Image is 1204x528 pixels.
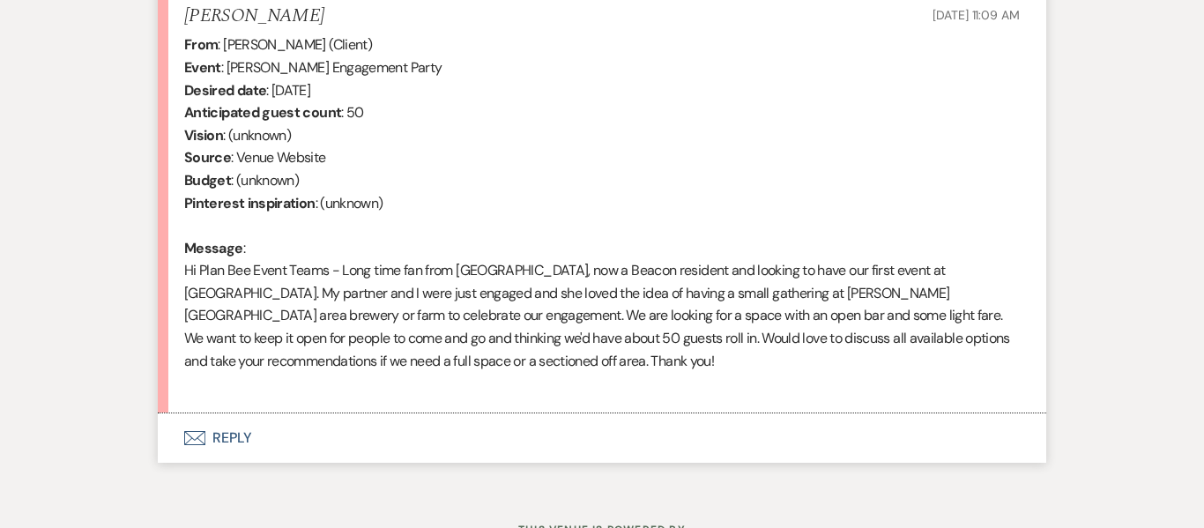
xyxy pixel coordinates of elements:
[184,126,223,145] b: Vision
[184,171,231,190] b: Budget
[184,239,243,257] b: Message
[184,5,324,27] h5: [PERSON_NAME]
[184,103,341,122] b: Anticipated guest count
[184,148,231,167] b: Source
[184,58,221,77] b: Event
[184,194,316,212] b: Pinterest inspiration
[184,81,266,100] b: Desired date
[184,35,218,54] b: From
[933,7,1020,23] span: [DATE] 11:09 AM
[158,413,1046,463] button: Reply
[184,33,1020,395] div: : [PERSON_NAME] (Client) : [PERSON_NAME] Engagement Party : [DATE] : 50 : (unknown) : Venue Websi...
